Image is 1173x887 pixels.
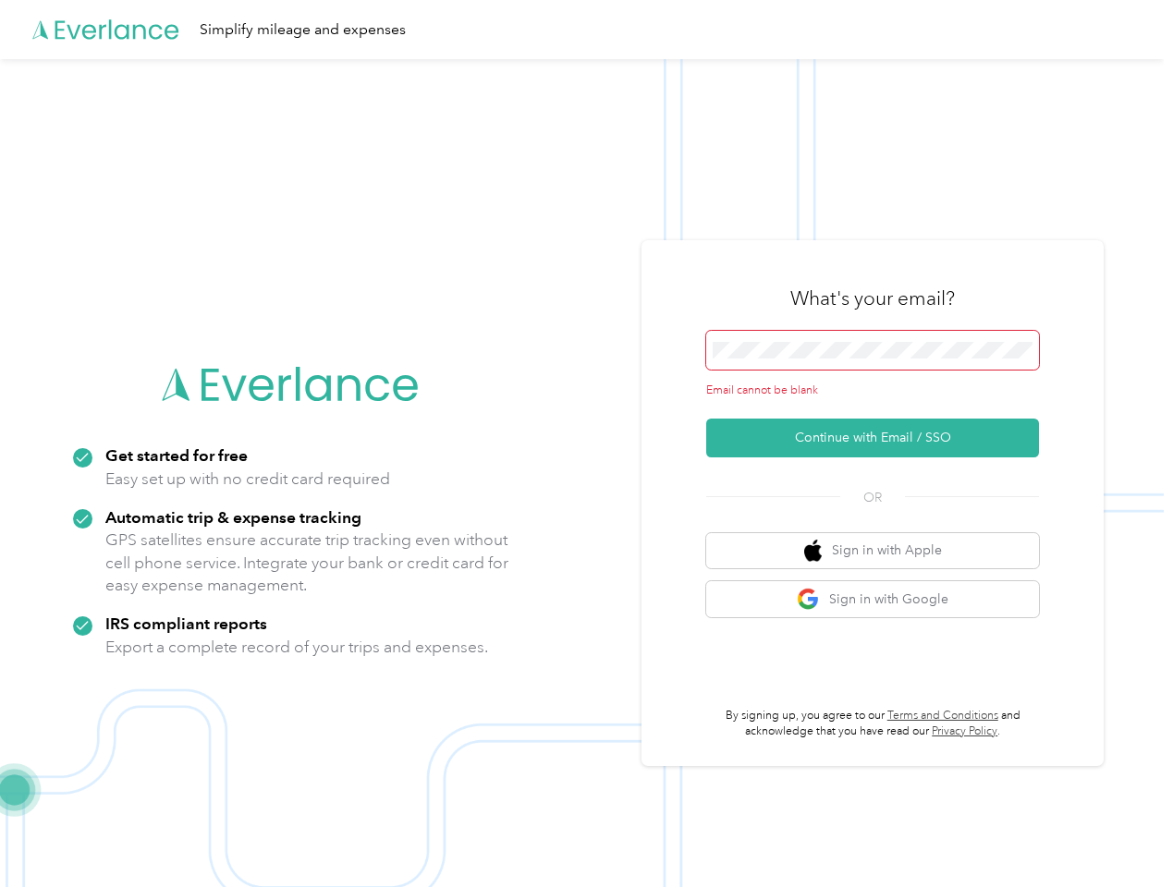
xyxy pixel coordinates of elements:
h3: What's your email? [790,286,955,311]
img: apple logo [804,540,823,563]
p: GPS satellites ensure accurate trip tracking even without cell phone service. Integrate your bank... [105,529,509,597]
p: Export a complete record of your trips and expenses. [105,636,488,659]
button: Continue with Email / SSO [706,419,1039,457]
div: Simplify mileage and expenses [200,18,406,42]
p: By signing up, you agree to our and acknowledge that you have read our . [706,708,1039,740]
a: Privacy Policy [932,724,997,738]
button: apple logoSign in with Apple [706,533,1039,569]
strong: Get started for free [105,445,248,465]
img: google logo [797,588,820,611]
strong: Automatic trip & expense tracking [105,507,361,527]
button: google logoSign in with Google [706,581,1039,617]
div: Email cannot be blank [706,383,1039,399]
strong: IRS compliant reports [105,614,267,633]
p: Easy set up with no credit card required [105,468,390,491]
span: OR [840,488,905,507]
a: Terms and Conditions [887,709,998,723]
